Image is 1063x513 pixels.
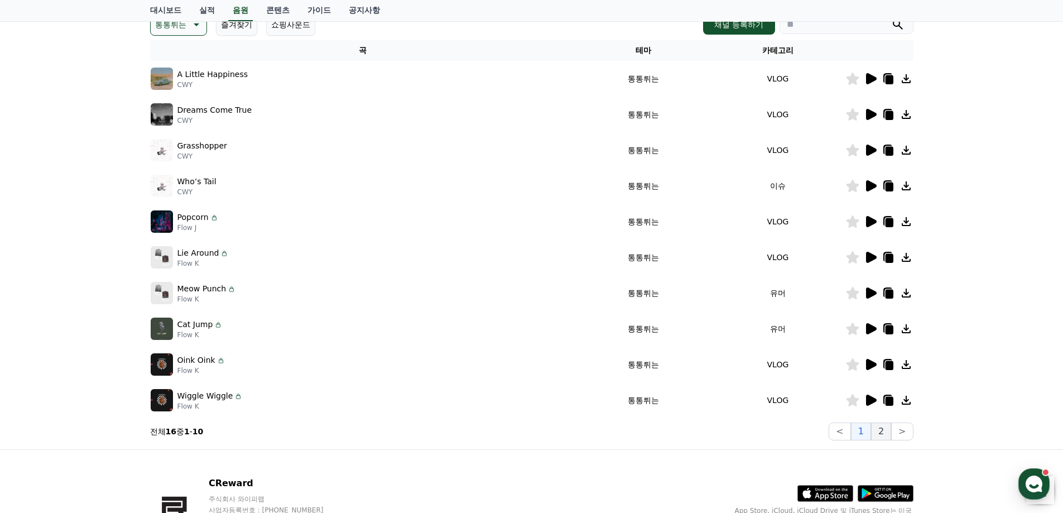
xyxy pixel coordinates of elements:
[703,15,775,35] button: 채널 등록하기
[150,40,576,61] th: 곡
[35,371,42,380] span: 홈
[829,423,850,440] button: <
[177,390,233,402] p: Wiggle Wiggle
[151,210,173,233] img: music
[177,402,243,411] p: Flow K
[177,247,219,259] p: Lie Around
[177,259,229,268] p: Flow K
[150,13,207,36] button: 통통튀는
[216,13,257,36] button: 즐겨찾기
[576,382,710,418] td: 통통튀는
[177,152,227,161] p: CWY
[710,239,845,275] td: VLOG
[151,68,173,90] img: music
[576,132,710,168] td: 통통튀는
[710,311,845,347] td: 유머
[177,176,217,188] p: Who’s Tail
[851,423,871,440] button: 1
[576,61,710,97] td: 통통튀는
[155,17,186,32] p: 통통튀는
[576,347,710,382] td: 통통튀는
[151,353,173,376] img: music
[710,382,845,418] td: VLOG
[151,175,173,197] img: music
[266,13,315,36] button: 쇼핑사운드
[150,426,204,437] p: 전체 중 -
[576,168,710,204] td: 통통튀는
[184,427,190,436] strong: 1
[144,354,214,382] a: 설정
[177,188,217,196] p: CWY
[710,40,845,61] th: 카테고리
[576,239,710,275] td: 통통튀는
[209,495,345,504] p: 주식회사 와이피랩
[177,319,213,330] p: Cat Jump
[177,140,227,152] p: Grasshopper
[710,347,845,382] td: VLOG
[710,97,845,132] td: VLOG
[710,275,845,311] td: 유머
[177,366,225,375] p: Flow K
[576,204,710,239] td: 통통튀는
[710,132,845,168] td: VLOG
[151,139,173,161] img: music
[74,354,144,382] a: 대화
[166,427,176,436] strong: 16
[710,61,845,97] td: VLOG
[576,311,710,347] td: 통통튀는
[102,371,116,380] span: 대화
[891,423,913,440] button: >
[151,246,173,269] img: music
[576,97,710,132] td: 통통튀는
[151,318,173,340] img: music
[177,223,219,232] p: Flow J
[3,354,74,382] a: 홈
[151,103,173,126] img: music
[177,212,209,223] p: Popcorn
[177,354,215,366] p: Oink Oink
[209,477,345,490] p: CReward
[177,69,248,80] p: A Little Happiness
[871,423,891,440] button: 2
[576,275,710,311] td: 통통튀는
[177,80,248,89] p: CWY
[177,116,252,125] p: CWY
[710,168,845,204] td: 이슈
[177,283,227,295] p: Meow Punch
[151,282,173,304] img: music
[193,427,203,436] strong: 10
[177,295,237,304] p: Flow K
[177,330,223,339] p: Flow K
[710,204,845,239] td: VLOG
[576,40,710,61] th: 테마
[172,371,186,380] span: 설정
[151,389,173,411] img: music
[177,104,252,116] p: Dreams Come True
